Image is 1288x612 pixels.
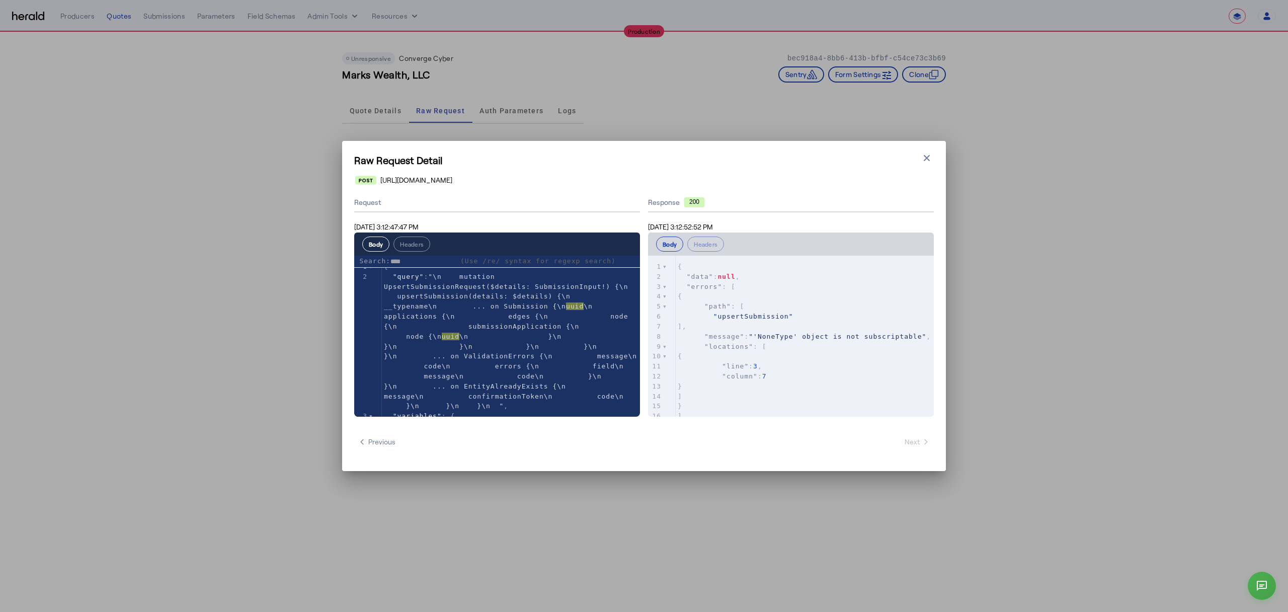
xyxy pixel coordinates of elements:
[354,411,369,421] div: 3
[648,322,663,332] div: 7
[722,372,758,380] span: "column"
[354,153,934,167] h1: Raw Request Detail
[442,333,459,340] span: uuid
[384,302,637,340] span: \n applications {\n edges {\n node {\n submissionApplication {\n node {\n
[648,342,663,352] div: 9
[905,437,930,447] span: Next
[687,237,724,252] button: Headers
[648,291,663,301] div: 4
[678,343,767,350] span: : [
[687,283,722,290] span: "errors"
[678,402,682,410] span: }
[656,237,683,252] button: Body
[362,237,389,252] button: Body
[393,273,424,280] span: "query"
[648,262,663,272] div: 1
[648,371,663,381] div: 12
[390,257,456,267] input: Search:
[704,302,731,310] span: "path"
[717,273,735,280] span: null
[678,292,682,300] span: {
[566,302,584,310] span: uuid
[687,273,713,280] span: "data"
[648,381,663,392] div: 13
[678,323,687,330] span: ],
[648,312,663,322] div: 6
[678,412,682,420] span: ]
[393,412,442,420] span: "variables"
[648,411,663,421] div: 16
[648,222,713,231] span: [DATE] 3:12:52:52 PM
[384,412,455,420] span: : {
[648,282,663,292] div: 3
[722,362,749,370] span: "line"
[678,352,682,360] span: {
[678,393,682,400] span: ]
[678,283,736,290] span: : [
[384,333,641,410] span: \n }\n }\n }\n }\n }\n }\n ... on ValidationErrors {\n message\n code\n errors {\n field\n messag...
[648,392,663,402] div: 14
[704,333,744,340] span: "message"
[354,433,399,451] button: Previous
[648,301,663,312] div: 5
[678,273,740,280] span: : ,
[753,362,758,370] span: 3
[689,198,699,205] text: 200
[648,197,934,207] div: Response
[762,372,767,380] span: 7
[354,193,640,212] div: Request
[678,302,745,310] span: : [
[460,257,616,265] span: (Use /re/ syntax for regexp search)
[678,333,931,340] span: : ,
[648,361,663,371] div: 11
[678,382,682,390] span: }
[678,362,762,370] span: : ,
[354,272,369,282] div: 2
[678,263,682,270] span: {
[384,273,641,410] span: : ,
[648,351,663,361] div: 10
[901,433,934,451] button: Next
[678,372,767,380] span: :
[648,401,663,411] div: 15
[648,332,663,342] div: 8
[380,175,452,185] span: [URL][DOMAIN_NAME]
[354,222,419,231] span: [DATE] 3:12:47:47 PM
[359,257,456,265] label: Search:
[358,437,395,447] span: Previous
[648,272,663,282] div: 2
[393,237,430,252] button: Headers
[749,333,926,340] span: "'NoneType' object is not subscriptable"
[704,343,753,350] span: "locations"
[713,313,793,320] span: "upsertSubmission"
